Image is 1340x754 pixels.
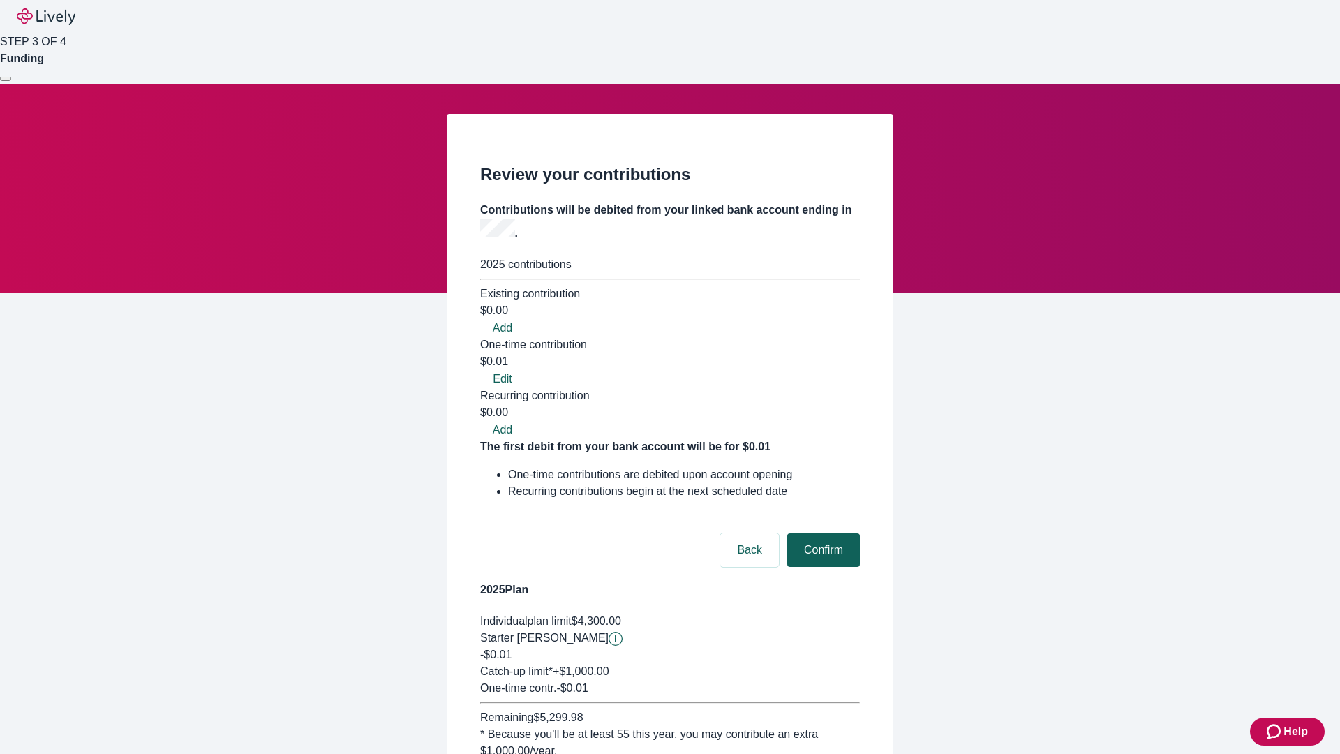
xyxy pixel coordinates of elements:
svg: Starter penny details [609,632,623,646]
span: Help [1283,723,1308,740]
span: $4,300.00 [572,615,621,627]
div: Existing contribution [480,286,860,302]
button: Add [480,422,525,438]
span: + $1,000.00 [553,665,609,677]
div: $0.00 [480,404,860,421]
div: $0.00 [480,302,860,319]
span: - $0.01 [556,682,588,694]
div: Recurring contribution [480,387,860,404]
div: One-time contribution [480,337,860,353]
button: Add [480,320,525,337]
span: Starter [PERSON_NAME] [480,632,609,644]
span: $5,299.98 [533,711,583,723]
div: $0.01 [480,353,860,370]
img: Lively [17,8,75,25]
button: Zendesk support iconHelp [1250,718,1325,746]
span: -$0.01 [480,649,512,660]
span: Remaining [480,711,533,723]
button: Back [720,533,779,567]
h4: 2025 Plan [480,582,860,598]
span: One-time contr. [480,682,556,694]
span: Catch-up limit* [480,665,553,677]
strong: The first debit from your bank account will be for $0.01 [480,441,770,452]
h4: Contributions will be debited from your linked bank account ending in . [480,202,860,242]
span: Individual plan limit [480,615,572,627]
button: Lively will contribute $0.01 to establish your account [609,632,623,646]
h2: Review your contributions [480,162,860,187]
div: 2025 contributions [480,256,860,273]
button: Edit [480,371,525,387]
svg: Zendesk support icon [1267,723,1283,740]
li: Recurring contributions begin at the next scheduled date [508,483,860,500]
button: Confirm [787,533,860,567]
li: One-time contributions are debited upon account opening [508,466,860,483]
